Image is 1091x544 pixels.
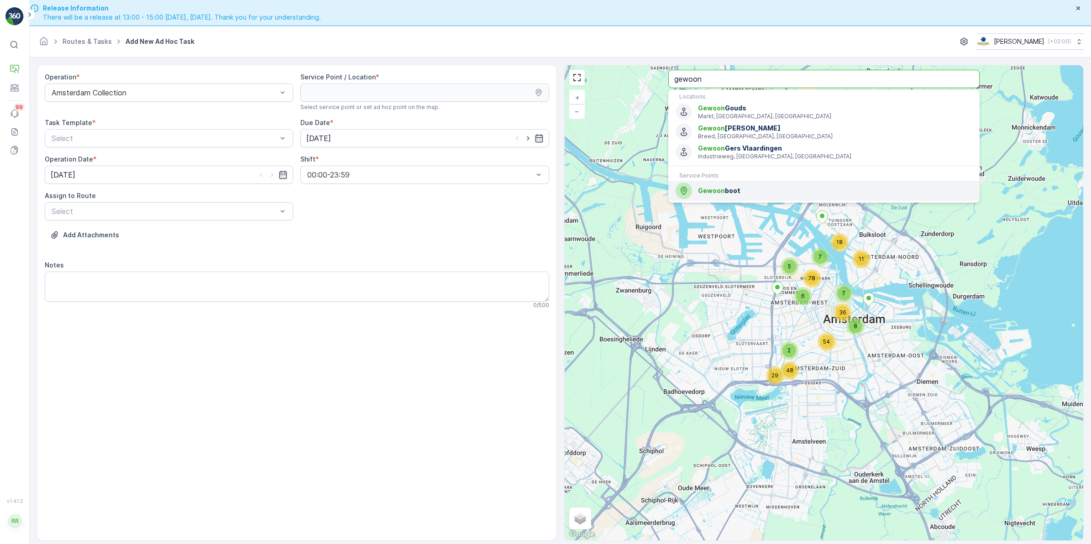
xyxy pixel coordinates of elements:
[698,124,725,132] span: Gewoon
[668,70,980,88] input: Search address or service points
[852,250,871,268] div: 11
[698,124,972,133] span: [PERSON_NAME]
[794,287,812,305] div: 6
[567,528,597,540] a: Open this area in Google Maps (opens a new window)
[5,7,24,26] img: logo
[698,133,972,140] p: Breed, [GEOGRAPHIC_DATA], [GEOGRAPHIC_DATA]
[45,73,76,81] label: Operation
[803,269,821,288] div: 78
[1048,38,1071,45] p: ( +02:00 )
[698,113,972,120] p: Markt, [GEOGRAPHIC_DATA], [GEOGRAPHIC_DATA]
[811,248,829,266] div: 7
[842,290,845,297] span: 7
[698,104,725,112] span: Gewoon
[570,105,584,118] a: Zoom Out
[787,347,791,354] span: 2
[45,166,293,184] input: dd/mm/yyyy
[839,309,846,316] span: 36
[567,528,597,540] img: Google
[698,144,972,153] span: Gers Vlaardingen
[300,155,315,163] label: Shift
[124,37,196,46] span: Add New Ad Hoc Task
[570,71,584,84] a: View Fullscreen
[834,303,852,322] div: 36
[801,293,805,299] span: 6
[668,90,980,203] ul: Menu
[5,498,24,504] span: v 1.47.3
[300,119,330,126] label: Due Date
[830,233,849,251] div: 18
[45,192,96,199] label: Assign to Route
[45,155,93,163] label: Operation Date
[808,275,815,282] span: 78
[698,104,972,113] span: Gouds
[836,239,843,246] span: 18
[818,253,822,260] span: 7
[679,93,969,100] p: Locations
[698,186,972,195] span: boot
[835,284,853,303] div: 7
[780,341,798,360] div: 2
[52,133,277,144] p: Select
[5,105,24,123] a: 99
[977,33,1084,50] button: [PERSON_NAME](+02:00)
[781,361,799,380] div: 48
[994,37,1044,46] p: [PERSON_NAME]
[43,13,321,22] span: There will be a release at 13:00 - 15:00 [DATE], [DATE]. Thank you for your understanding.
[575,94,579,101] span: +
[859,256,864,262] span: 11
[300,104,440,111] span: Select service point or set ad hoc point on the map.
[300,129,549,147] input: dd/mm/yyyy
[854,323,857,330] span: 8
[781,257,799,276] div: 5
[823,338,830,345] span: 54
[570,508,590,528] a: Layers
[45,261,64,269] label: Notes
[977,37,990,47] img: basis-logo_rgb2x.png
[575,107,579,115] span: −
[788,263,791,270] span: 5
[679,172,969,179] p: Service Points
[39,40,49,47] a: Homepage
[63,230,119,240] p: Add Attachments
[5,506,24,537] button: RR
[45,119,92,126] label: Task Template
[846,317,865,335] div: 8
[766,366,784,385] div: 29
[570,91,584,105] a: Zoom In
[698,187,725,194] span: Gewoon
[818,333,836,351] div: 54
[533,302,549,309] p: 0 / 500
[8,514,22,528] div: RR
[300,73,376,81] label: Service Point / Location
[63,37,112,45] a: Routes & Tasks
[771,372,778,379] span: 29
[43,4,321,13] span: Release Information
[698,144,725,152] span: Gewoon
[786,367,793,374] span: 48
[52,206,277,217] p: Select
[698,153,972,160] p: Industrieweg, [GEOGRAPHIC_DATA], [GEOGRAPHIC_DATA]
[45,228,125,242] button: Upload File
[16,104,23,111] p: 99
